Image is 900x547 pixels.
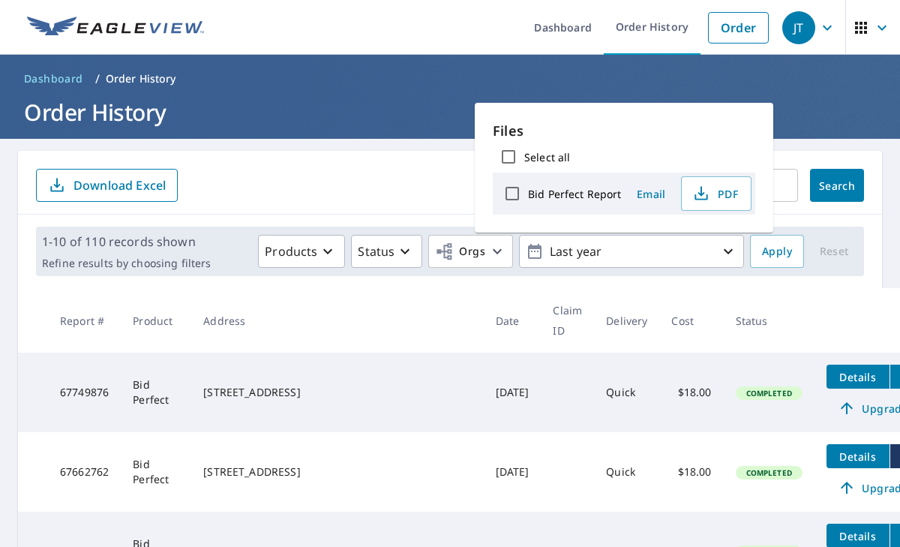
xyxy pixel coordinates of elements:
[750,235,804,268] button: Apply
[106,71,176,86] p: Order History
[27,17,204,39] img: EV Logo
[121,432,191,512] td: Bid Perfect
[493,121,755,141] p: Files
[48,432,121,512] td: 67662762
[42,257,211,270] p: Refine results by choosing filters
[681,176,751,211] button: PDF
[835,449,880,464] span: Details
[659,288,723,353] th: Cost
[708,12,769,44] a: Order
[528,187,621,201] label: Bid Perfect Report
[48,353,121,432] td: 67749876
[762,242,792,261] span: Apply
[95,70,100,88] li: /
[724,288,814,353] th: Status
[265,242,317,260] p: Products
[627,182,675,206] button: Email
[121,353,191,432] td: Bid Perfect
[810,169,864,202] button: Search
[633,187,669,201] span: Email
[351,235,422,268] button: Status
[782,11,815,44] div: JT
[544,239,719,265] p: Last year
[822,179,852,193] span: Search
[594,432,659,512] td: Quick
[191,288,483,353] th: Address
[121,288,191,353] th: Product
[24,71,83,86] span: Dashboard
[659,432,723,512] td: $18.00
[737,388,801,398] span: Completed
[659,353,723,432] td: $18.00
[519,235,744,268] button: Last year
[358,242,394,260] p: Status
[737,467,801,478] span: Completed
[203,385,471,400] div: [STREET_ADDRESS]
[594,288,659,353] th: Delivery
[48,288,121,353] th: Report #
[484,353,541,432] td: [DATE]
[826,444,889,468] button: detailsBtn-67662762
[203,464,471,479] div: [STREET_ADDRESS]
[691,185,739,203] span: PDF
[835,529,880,543] span: Details
[18,67,882,91] nav: breadcrumb
[258,235,345,268] button: Products
[541,288,594,353] th: Claim ID
[524,150,570,164] label: Select all
[484,432,541,512] td: [DATE]
[73,177,166,194] p: Download Excel
[42,233,211,251] p: 1-10 of 110 records shown
[36,169,178,202] button: Download Excel
[18,97,882,128] h1: Order History
[826,365,889,389] button: detailsBtn-67749876
[428,235,513,268] button: Orgs
[18,67,89,91] a: Dashboard
[435,242,485,261] span: Orgs
[594,353,659,432] td: Quick
[835,370,880,384] span: Details
[484,288,541,353] th: Date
